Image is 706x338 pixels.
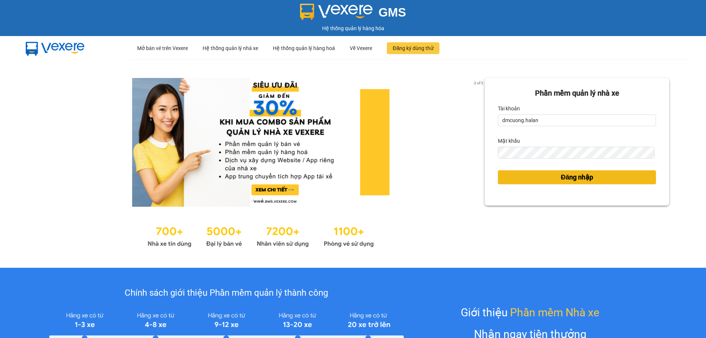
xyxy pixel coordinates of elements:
div: Giới thiệu [461,304,599,321]
img: mbUUG5Q.png [18,36,92,60]
li: slide item 2 [259,198,262,201]
li: slide item 1 [250,198,253,201]
input: Mật khẩu [498,147,654,159]
img: Statistics.png [147,221,374,249]
span: GMS [378,6,406,19]
div: Mở bán vé trên Vexere [137,36,188,60]
input: Tài khoản [498,114,656,126]
div: Hệ thống quản lý hàng hoá [273,36,335,60]
button: next slide / item [474,78,485,207]
span: Đăng nhập [561,172,593,182]
label: Mật khẩu [498,135,520,147]
a: GMS [300,11,406,17]
button: Đăng ký dùng thử [387,42,439,54]
button: Đăng nhập [498,170,656,184]
span: Đăng ký dùng thử [393,44,434,52]
span: Phần mềm Nhà xe [510,304,599,321]
div: Về Vexere [350,36,372,60]
button: previous slide / item [37,78,47,207]
div: Chính sách giới thiệu Phần mềm quản lý thành công [49,286,403,300]
div: Hệ thống quản lý nhà xe [203,36,258,60]
div: Phần mềm quản lý nhà xe [498,88,656,99]
img: logo 2 [300,4,373,20]
p: 2 of 3 [472,78,485,88]
div: Hệ thống quản lý hàng hóa [2,24,704,32]
label: Tài khoản [498,103,520,114]
li: slide item 3 [268,198,271,201]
